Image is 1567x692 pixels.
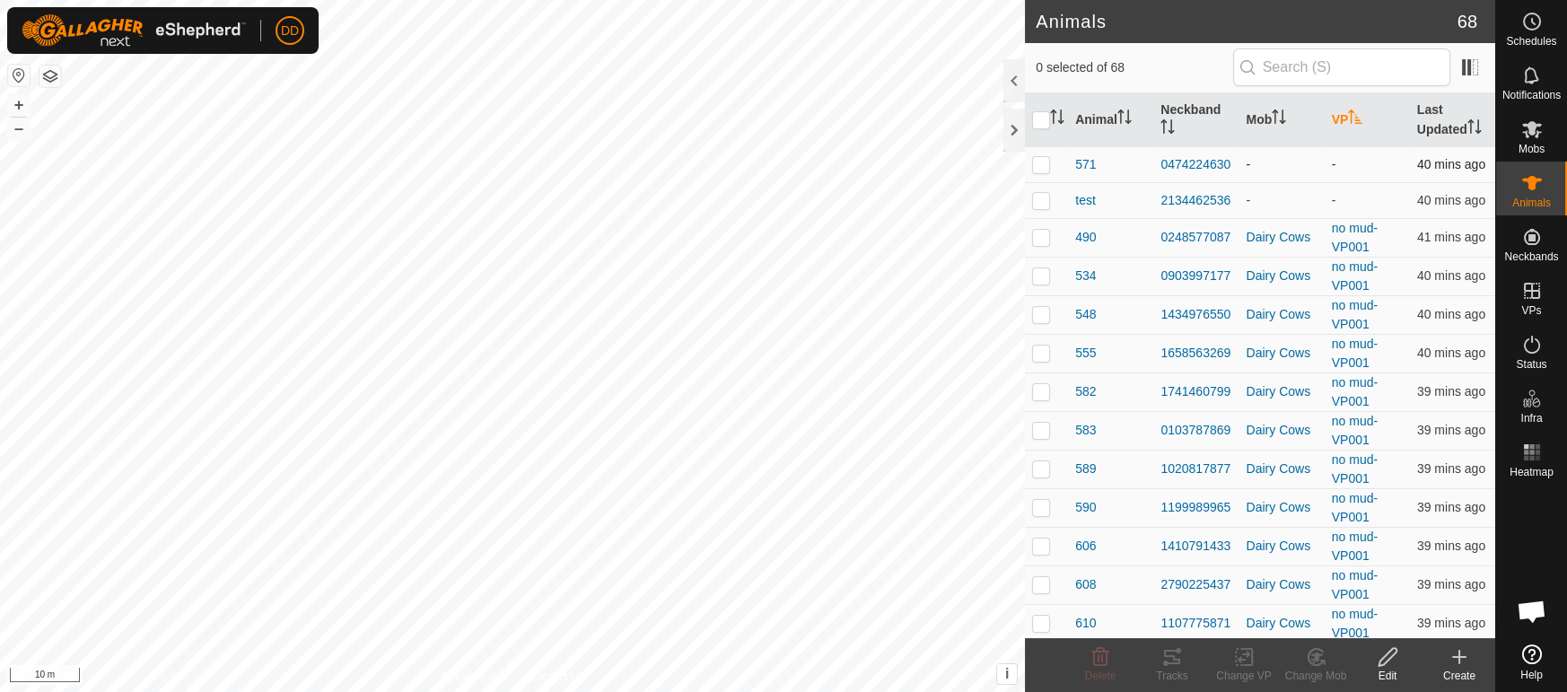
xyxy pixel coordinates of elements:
[1208,668,1280,684] div: Change VP
[1332,568,1378,601] a: no mud-VP001
[1332,607,1378,640] a: no mud-VP001
[1505,584,1559,638] div: Open chat
[1417,539,1485,553] span: 10 Oct 2025, 10:43 am
[1247,267,1318,285] div: Dairy Cows
[22,14,246,47] img: Gallagher Logo
[1247,575,1318,594] div: Dairy Cows
[1247,498,1318,517] div: Dairy Cows
[8,94,30,116] button: +
[1160,305,1231,324] div: 1434976550
[1160,382,1231,401] div: 1741460799
[997,664,1017,684] button: i
[1325,93,1410,147] th: VP
[1075,537,1096,556] span: 606
[1085,670,1116,682] span: Delete
[1247,460,1318,478] div: Dairy Cows
[1417,461,1485,476] span: 10 Oct 2025, 10:42 am
[1117,112,1132,127] p-sorticon: Activate to sort
[1050,112,1064,127] p-sorticon: Activate to sort
[1247,305,1318,324] div: Dairy Cows
[39,66,61,87] button: Map Layers
[1512,197,1551,208] span: Animals
[1417,616,1485,630] span: 10 Oct 2025, 10:42 am
[1332,337,1378,370] a: no mud-VP001
[1417,423,1485,437] span: 10 Oct 2025, 10:42 am
[1417,500,1485,514] span: 10 Oct 2025, 10:42 am
[1417,157,1485,171] span: 10 Oct 2025, 10:42 am
[1247,537,1318,556] div: Dairy Cows
[8,118,30,139] button: –
[1160,344,1231,363] div: 1658563269
[1510,467,1554,477] span: Heatmap
[1075,382,1096,401] span: 582
[1075,228,1096,247] span: 490
[1160,155,1231,174] div: 0474224630
[1496,637,1567,688] a: Help
[1520,413,1542,424] span: Infra
[1332,530,1378,563] a: no mud-VP001
[1352,668,1423,684] div: Edit
[8,65,30,86] button: Reset Map
[1247,344,1318,363] div: Dairy Cows
[1332,221,1378,254] a: no mud-VP001
[1520,670,1543,680] span: Help
[1068,93,1153,147] th: Animal
[1332,414,1378,447] a: no mud-VP001
[1417,193,1485,207] span: 10 Oct 2025, 10:41 am
[1160,267,1231,285] div: 0903997177
[1247,191,1318,210] div: -
[1160,498,1231,517] div: 1199989965
[1036,58,1232,77] span: 0 selected of 68
[1417,577,1485,591] span: 10 Oct 2025, 10:42 am
[1160,460,1231,478] div: 1020817877
[1272,112,1286,127] p-sorticon: Activate to sort
[1521,305,1541,316] span: VPs
[1160,228,1231,247] div: 0248577087
[1458,8,1477,35] span: 68
[1417,307,1485,321] span: 10 Oct 2025, 10:41 am
[1239,93,1325,147] th: Mob
[1348,112,1362,127] p-sorticon: Activate to sort
[1502,90,1561,101] span: Notifications
[1423,668,1495,684] div: Create
[1233,48,1450,86] input: Search (S)
[1247,228,1318,247] div: Dairy Cows
[1417,268,1485,283] span: 10 Oct 2025, 10:41 am
[1075,421,1096,440] span: 583
[1160,537,1231,556] div: 1410791433
[1036,11,1458,32] h2: Animals
[1153,93,1239,147] th: Neckband
[1332,157,1336,171] app-display-virtual-paddock-transition: -
[1467,122,1482,136] p-sorticon: Activate to sort
[1332,452,1378,486] a: no mud-VP001
[1410,93,1495,147] th: Last Updated
[1075,155,1096,174] span: 571
[1075,614,1096,633] span: 610
[1247,421,1318,440] div: Dairy Cows
[1332,298,1378,331] a: no mud-VP001
[281,22,299,40] span: DD
[1160,122,1175,136] p-sorticon: Activate to sort
[1075,305,1096,324] span: 548
[1417,230,1485,244] span: 10 Oct 2025, 10:40 am
[1506,36,1556,47] span: Schedules
[1332,491,1378,524] a: no mud-VP001
[1516,359,1546,370] span: Status
[1332,375,1378,408] a: no mud-VP001
[530,669,583,685] a: Contact Us
[1160,421,1231,440] div: 0103787869
[1160,191,1231,210] div: 2134462536
[1075,575,1096,594] span: 608
[1247,382,1318,401] div: Dairy Cows
[1247,614,1318,633] div: Dairy Cows
[1417,346,1485,360] span: 10 Oct 2025, 10:41 am
[1160,614,1231,633] div: 1107775871
[1075,498,1096,517] span: 590
[1075,344,1096,363] span: 555
[1280,668,1352,684] div: Change Mob
[1417,384,1485,399] span: 10 Oct 2025, 10:42 am
[1332,193,1336,207] app-display-virtual-paddock-transition: -
[1247,155,1318,174] div: -
[442,669,509,685] a: Privacy Policy
[1136,668,1208,684] div: Tracks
